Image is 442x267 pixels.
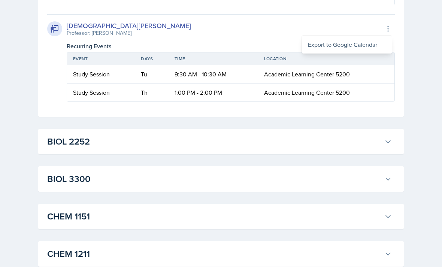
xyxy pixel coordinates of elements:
h3: BIOL 2252 [47,135,381,148]
button: CHEM 1151 [46,208,393,225]
th: Location [258,52,394,65]
button: BIOL 3300 [46,171,393,187]
th: Days [135,52,169,65]
td: 9:30 AM - 10:30 AM [169,65,258,84]
td: Th [135,84,169,101]
span: Academic Learning Center 5200 [264,88,350,97]
div: Recurring Events [67,42,395,51]
button: CHEM 1211 [46,246,393,262]
h3: CHEM 1151 [47,210,381,223]
td: Tu [135,65,169,84]
div: Export to Google Calendar [302,37,392,52]
span: Academic Learning Center 5200 [264,70,350,78]
h3: CHEM 1211 [47,247,381,261]
div: Professor: [PERSON_NAME] [67,29,191,37]
h3: BIOL 3300 [47,172,381,186]
th: Event [67,52,135,65]
th: Time [169,52,258,65]
td: 1:00 PM - 2:00 PM [169,84,258,101]
div: [DEMOGRAPHIC_DATA][PERSON_NAME] [67,21,191,31]
div: Study Session [73,88,129,97]
div: Study Session [73,70,129,79]
button: BIOL 2252 [46,133,393,150]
